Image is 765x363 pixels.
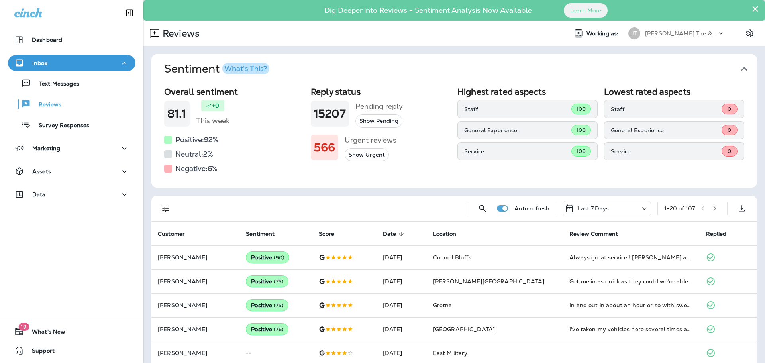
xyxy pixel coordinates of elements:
[377,245,427,269] td: [DATE]
[577,148,586,155] span: 100
[604,87,744,97] h2: Lowest rated aspects
[32,168,51,175] p: Assets
[464,106,571,112] p: Staff
[383,230,407,237] span: Date
[377,317,427,341] td: [DATE]
[577,106,586,112] span: 100
[274,302,283,309] span: ( 75 )
[611,106,722,112] p: Staff
[314,107,346,120] h1: 15207
[118,5,141,21] button: Collapse Sidebar
[345,148,389,161] button: Show Urgent
[433,254,471,261] span: Council Bluffs
[586,30,620,37] span: Working as:
[159,27,200,39] p: Reviews
[246,323,288,335] div: Positive
[433,326,495,333] span: [GEOGRAPHIC_DATA]
[569,301,693,309] div: In and out in about an hour or so with sweet new tires.
[728,148,731,155] span: 0
[355,100,403,113] h5: Pending reply
[175,133,218,146] h5: Positive: 92 %
[24,328,65,338] span: What's New
[32,60,47,66] p: Inbox
[569,325,693,333] div: I've taken my vehicles here several times and they are always friendly and get the job done quick...
[301,9,555,12] p: Dig Deeper into Reviews - Sentiment Analysis Now Available
[564,3,608,18] button: Learn More
[158,302,233,308] p: [PERSON_NAME]
[8,163,135,179] button: Assets
[319,231,334,237] span: Score
[158,278,233,285] p: [PERSON_NAME]
[224,65,267,72] div: What's This?
[728,127,731,133] span: 0
[246,230,285,237] span: Sentiment
[569,277,693,285] div: Get me in as quick as they could we’re able to diagnose the problem and got me back on the road
[158,350,233,356] p: [PERSON_NAME]
[274,254,284,261] span: ( 90 )
[158,231,185,237] span: Customer
[433,278,544,285] span: [PERSON_NAME][GEOGRAPHIC_DATA]
[151,84,757,188] div: SentimentWhat's This?
[345,134,396,147] h5: Urgent reviews
[311,87,451,97] h2: Reply status
[706,231,727,237] span: Replied
[611,148,722,155] p: Service
[31,80,79,88] p: Text Messages
[433,231,456,237] span: Location
[514,205,550,212] p: Auto refresh
[158,230,195,237] span: Customer
[31,122,89,130] p: Survey Responses
[167,107,186,120] h1: 81.1
[628,27,640,39] div: JT
[8,55,135,71] button: Inbox
[577,205,609,212] p: Last 7 Days
[319,230,345,237] span: Score
[377,269,427,293] td: [DATE]
[464,148,571,155] p: Service
[175,148,213,161] h5: Neutral: 2 %
[164,62,269,76] h1: Sentiment
[433,302,452,309] span: Gretna
[645,30,717,37] p: [PERSON_NAME] Tire & Auto
[577,127,586,133] span: 100
[32,145,60,151] p: Marketing
[18,323,29,331] span: 19
[158,326,233,332] p: [PERSON_NAME]
[314,141,335,154] h1: 566
[246,275,288,287] div: Positive
[8,75,135,92] button: Text Messages
[246,299,288,311] div: Positive
[8,324,135,339] button: 19What's New
[158,254,233,261] p: [PERSON_NAME]
[377,293,427,317] td: [DATE]
[8,116,135,133] button: Survey Responses
[8,343,135,359] button: Support
[222,63,269,74] button: What's This?
[569,230,628,237] span: Review Comment
[569,253,693,261] div: Always great service!! Garrett and team are the best!!
[728,106,731,112] span: 0
[246,251,289,263] div: Positive
[246,231,275,237] span: Sentiment
[274,278,283,285] span: ( 75 )
[212,102,219,110] p: +0
[611,127,722,133] p: General Experience
[32,191,46,198] p: Data
[274,326,283,333] span: ( 76 )
[175,162,218,175] h5: Negative: 6 %
[734,200,750,216] button: Export as CSV
[457,87,598,97] h2: Highest rated aspects
[196,114,229,127] h5: This week
[8,186,135,202] button: Data
[664,205,695,212] div: 1 - 20 of 107
[32,37,62,43] p: Dashboard
[464,127,571,133] p: General Experience
[433,230,467,237] span: Location
[8,140,135,156] button: Marketing
[8,32,135,48] button: Dashboard
[751,2,759,15] button: Close
[433,349,468,357] span: East Military
[24,347,55,357] span: Support
[475,200,490,216] button: Search Reviews
[569,231,618,237] span: Review Comment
